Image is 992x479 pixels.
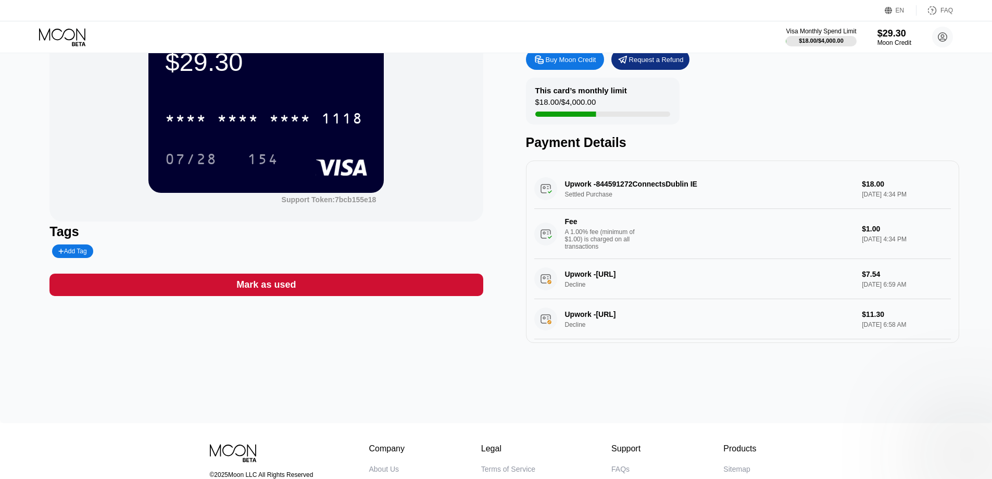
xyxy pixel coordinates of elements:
div: Visa Monthly Spend Limit [786,28,856,35]
div: 07/28 [157,146,225,172]
div: Request a Refund [611,49,689,70]
div: Sitemap [723,465,750,473]
div: Terms of Service [481,465,535,473]
div: $18.00 / $4,000.00 [535,97,596,112]
div: This card’s monthly limit [535,86,627,95]
div: 154 [240,146,286,172]
div: Mark as used [49,274,483,296]
div: 1118 [321,112,363,128]
div: FAQs [611,465,630,473]
div: FeeA 1.00% fee (minimum of $1.00) is charged on all transactions$1.00[DATE] 4:34 PM [534,209,951,259]
div: Add Tag [52,244,93,258]
div: Company [369,444,405,453]
div: Request a Refund [629,55,684,64]
iframe: Button to launch messaging window [950,437,984,471]
div: © 2025 Moon LLC All Rights Reserved [210,471,322,478]
div: FAQ [940,7,953,14]
div: About Us [369,465,399,473]
div: A 1.00% fee (minimum of $1.00) is charged on all transactions [565,228,643,250]
div: Moon Credit [877,39,911,46]
div: Visa Monthly Spend Limit$18.00/$4,000.00 [786,28,856,46]
div: Products [723,444,756,453]
div: Support Token:7bcb155e18 [282,195,376,204]
div: Tags [49,224,483,239]
div: Add Tag [58,248,86,255]
div: [DATE] 4:34 PM [862,236,950,243]
div: Legal [481,444,535,453]
div: $18.00 / $4,000.00 [799,38,844,44]
div: Support Token: 7bcb155e18 [282,195,376,204]
div: 154 [247,152,279,169]
div: Payment Details [526,135,959,150]
div: Buy Moon Credit [526,49,604,70]
div: $1.00 [862,225,950,233]
div: Fee [565,217,638,226]
div: 07/28 [165,152,217,169]
div: $29.30Moon Credit [877,28,911,46]
div: Support [611,444,647,453]
div: $29.30 [165,47,367,77]
div: Buy Moon Credit [546,55,596,64]
div: EN [896,7,905,14]
div: $29.30 [877,28,911,39]
div: FAQ [916,5,953,16]
div: Mark as used [236,279,296,291]
div: EN [885,5,916,16]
